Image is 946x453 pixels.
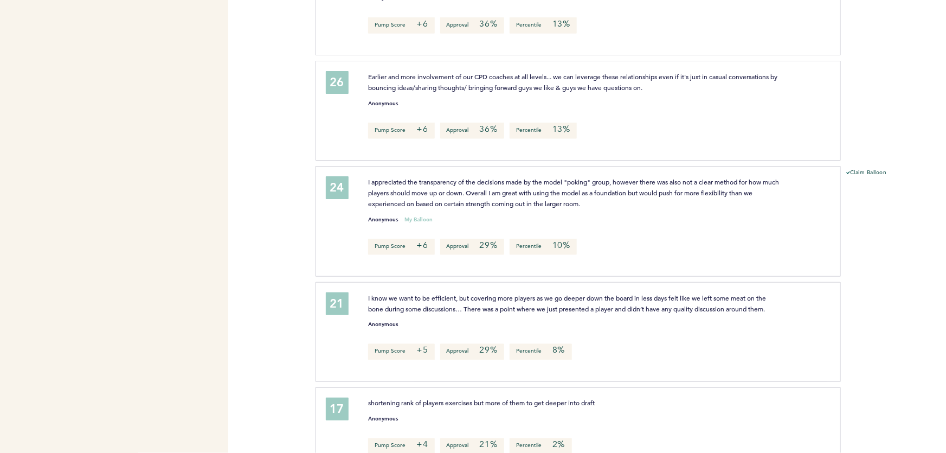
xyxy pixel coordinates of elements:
p: Approval [440,17,504,34]
em: +5 [416,345,428,356]
em: 29% [480,240,498,251]
button: Claim Balloon [846,169,887,177]
p: Pump Score [368,123,435,139]
p: Approval [440,239,504,255]
span: Earlier and more involvement of our CPD coaches at all levels... we can leverage these relationsh... [368,72,779,92]
em: 29% [480,345,498,356]
p: Pump Score [368,17,435,34]
p: Percentile [510,239,577,255]
em: +6 [416,18,428,29]
p: Pump Score [368,239,435,255]
em: +6 [416,124,428,135]
em: 36% [480,18,498,29]
small: Anonymous [368,217,398,222]
em: +4 [416,439,428,450]
span: shortening rank of players exercises but more of them to get deeper into draft [368,399,595,407]
small: Anonymous [368,101,398,106]
em: 21% [480,439,498,450]
p: Percentile [510,123,577,139]
em: 13% [552,124,570,135]
em: 36% [480,124,498,135]
div: 21 [326,292,349,315]
p: Percentile [510,17,577,34]
div: 24 [326,176,349,199]
em: 10% [552,240,570,251]
span: I appreciated the transparency of the decisions made by the model "poking" group, however there w... [368,177,781,208]
em: 8% [552,345,565,356]
p: Approval [440,123,504,139]
span: I know we want to be efficient, but covering more players as we go deeper down the board in less ... [368,294,768,313]
small: Anonymous [368,417,398,422]
div: 17 [326,398,349,420]
em: 13% [552,18,570,29]
em: +6 [416,240,428,251]
p: Percentile [510,344,572,360]
div: 26 [326,71,349,94]
em: 2% [552,439,565,450]
p: Pump Score [368,344,435,360]
small: Anonymous [368,322,398,328]
small: My Balloon [404,217,433,222]
p: Approval [440,344,504,360]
